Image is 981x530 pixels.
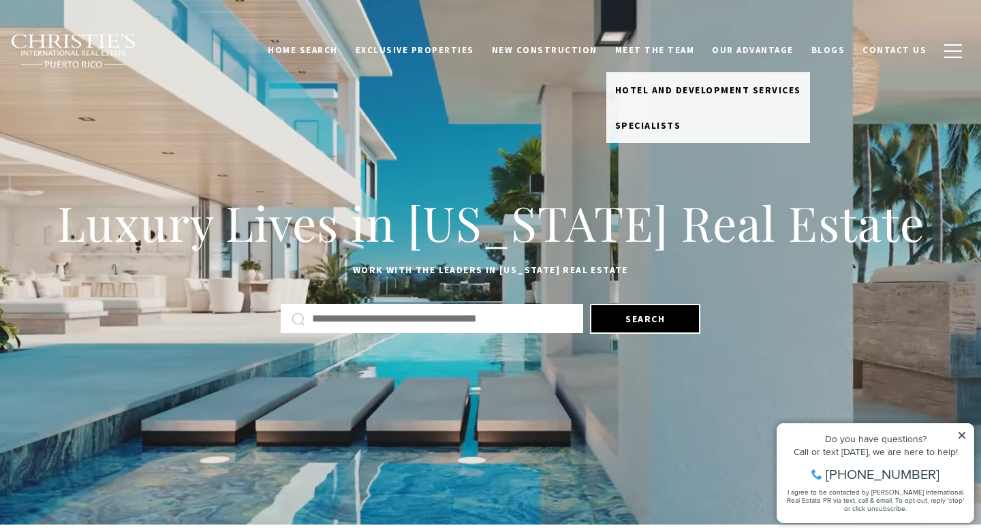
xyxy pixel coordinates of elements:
span: Hotel and Development Services [615,84,801,96]
span: [PHONE_NUMBER] [56,64,170,78]
div: Call or text [DATE], we are here to help! [14,44,197,53]
button: Search [590,304,700,334]
span: Contact Us [862,44,926,56]
a: Home Search [259,37,347,63]
div: Do you have questions? [14,31,197,40]
a: Exclusive Properties [347,37,483,63]
span: New Construction [492,44,597,56]
p: Work with the leaders in [US_STATE] Real Estate [48,262,933,279]
a: Specialists [606,108,810,143]
a: Our Advantage [703,37,803,63]
span: Blogs [811,44,845,56]
h1: Luxury Lives in [US_STATE] Real Estate [48,193,933,253]
a: Meet the Team [606,37,704,63]
a: New Construction [483,37,606,63]
input: Search by Address, City, or Neighborhood [312,310,572,328]
span: Specialists [615,119,681,131]
img: Christie's International Real Estate black text logo [10,33,137,69]
span: Our Advantage [712,44,794,56]
span: I agree to be contacted by [PERSON_NAME] International Real Estate PR via text, call & email. To ... [17,84,194,110]
a: Blogs [803,37,854,63]
a: Hotel and Development Services [606,72,810,108]
span: Exclusive Properties [356,44,474,56]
